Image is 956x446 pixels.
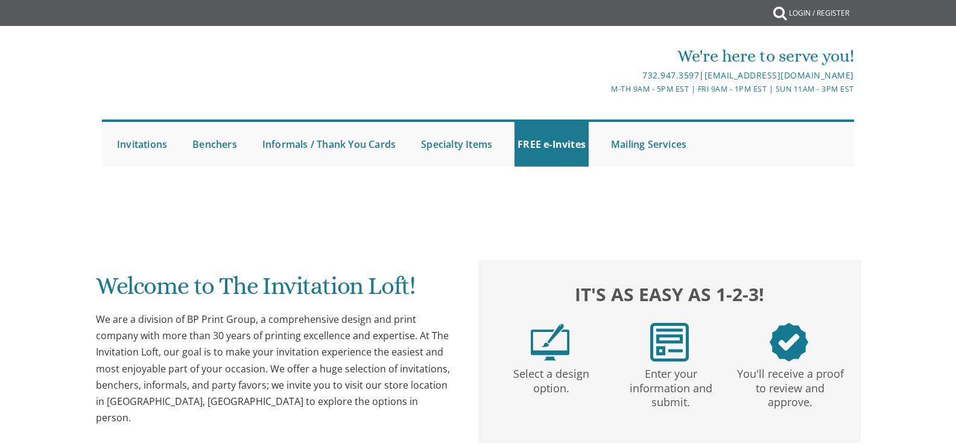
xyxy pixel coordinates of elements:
div: | [353,68,854,83]
img: step3.png [770,323,808,362]
h2: It's as easy as 1-2-3! [490,281,849,308]
a: 732.947.3597 [642,69,699,81]
a: Benchers [189,122,240,167]
a: [EMAIL_ADDRESS][DOMAIN_NAME] [704,69,854,81]
h1: Welcome to The Invitation Loft! [96,273,454,308]
a: Invitations [114,122,170,167]
p: Enter your information and submit. [613,362,728,410]
div: M-Th 9am - 5pm EST | Fri 9am - 1pm EST | Sun 11am - 3pm EST [353,83,854,95]
img: step2.png [650,323,689,362]
a: FREE e-Invites [514,122,589,167]
img: step1.png [531,323,569,362]
p: You'll receive a proof to review and approve. [733,362,847,410]
a: Mailing Services [608,122,689,167]
a: Specialty Items [418,122,495,167]
p: Select a design option. [494,362,609,396]
div: We are a division of BP Print Group, a comprehensive design and print company with more than 30 y... [96,311,454,426]
div: We're here to serve you! [353,44,854,68]
a: Informals / Thank You Cards [259,122,399,167]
